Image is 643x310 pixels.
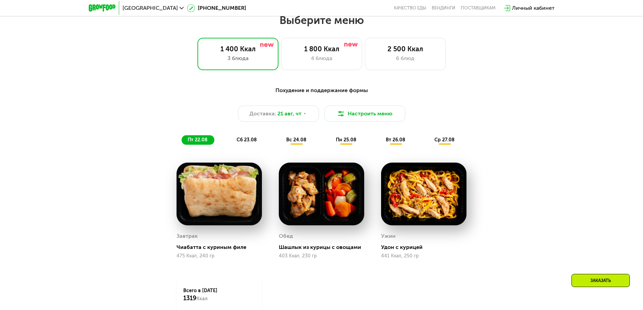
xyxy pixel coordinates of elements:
[277,110,301,118] span: 21 авг, чт
[434,137,455,143] span: ср 27.08
[177,253,262,259] div: 475 Ккал, 240 гр
[249,110,276,118] span: Доставка:
[279,253,364,259] div: 403 Ккал, 230 гр
[205,54,271,62] div: 3 блюда
[381,231,396,241] div: Ужин
[286,137,306,143] span: вс 24.08
[187,4,246,12] a: [PHONE_NUMBER]
[512,4,555,12] div: Личный кабинет
[183,294,196,302] span: 1319
[205,45,271,53] div: 1 400 Ккал
[22,13,621,27] h2: Выберите меню
[336,137,356,143] span: пн 25.08
[461,5,495,11] div: поставщикам
[183,287,255,302] div: Всего в [DATE]
[279,244,370,251] div: Шашлык из курицы с овощами
[196,296,208,302] span: Ккал
[177,231,198,241] div: Завтрак
[571,274,630,287] div: Заказать
[177,244,267,251] div: Чиабатта с куриным филе
[381,244,472,251] div: Удон с курицей
[324,106,405,122] button: Настроить меню
[288,45,355,53] div: 1 800 Ккал
[432,5,455,11] a: Вендинги
[122,86,521,95] div: Похудение и поддержание формы
[381,253,466,259] div: 441 Ккал, 250 гр
[372,54,439,62] div: 6 блюд
[279,231,293,241] div: Обед
[188,137,208,143] span: пт 22.08
[237,137,257,143] span: сб 23.08
[288,54,355,62] div: 4 блюда
[394,5,426,11] a: Качество еды
[372,45,439,53] div: 2 500 Ккал
[123,5,178,11] span: [GEOGRAPHIC_DATA]
[386,137,405,143] span: вт 26.08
